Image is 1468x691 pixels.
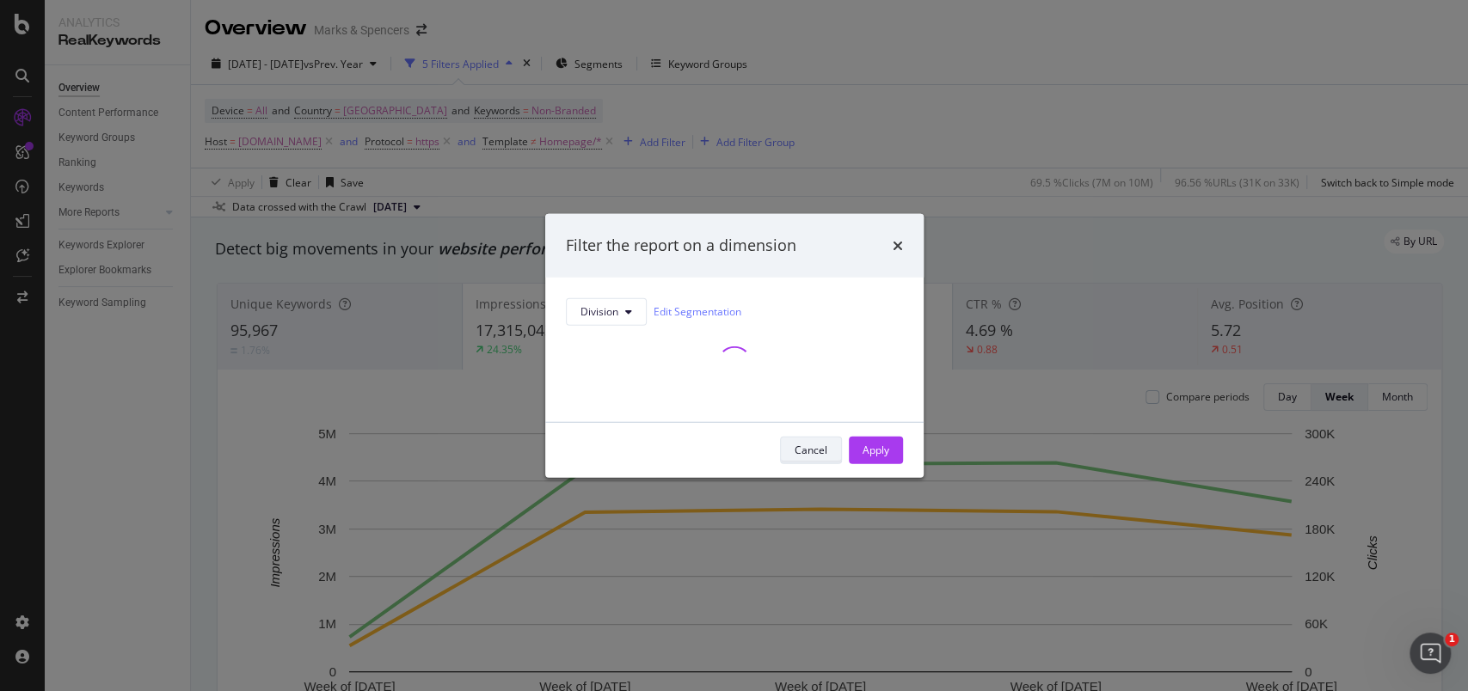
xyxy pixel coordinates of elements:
[893,235,903,257] div: times
[654,303,741,321] a: Edit Segmentation
[795,443,827,457] div: Cancel
[849,436,903,463] button: Apply
[1410,633,1451,674] iframe: Intercom live chat
[566,297,647,325] button: Division
[863,443,889,457] div: Apply
[545,214,924,478] div: modal
[1445,633,1459,646] span: 1
[580,304,618,319] span: Division
[566,235,796,257] div: Filter the report on a dimension
[780,436,842,463] button: Cancel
